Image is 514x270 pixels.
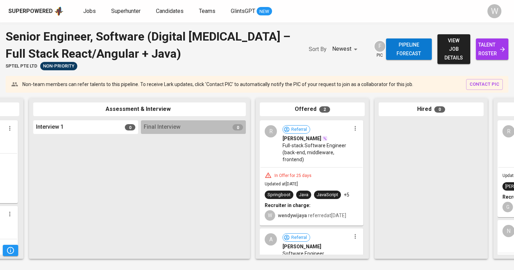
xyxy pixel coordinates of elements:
[265,233,277,246] div: A
[487,4,501,18] div: W
[332,43,360,56] div: Newest
[278,213,346,218] span: referred at [DATE]
[260,102,365,116] div: Offered
[265,202,310,208] b: Recruiter in charge:
[283,135,321,142] span: [PERSON_NAME]
[481,41,503,58] span: talent roster
[125,124,135,130] span: 0
[6,63,37,70] span: SPTEL PTE LTD
[231,7,272,16] a: GlintsGPT NEW
[437,34,470,64] button: view job details
[22,81,413,88] p: Non-team members can refer talents to this pipeline. To receive Lark updates, click 'Contact PIC'...
[54,6,64,16] img: app logo
[278,213,307,218] b: wendywijaya
[231,8,255,14] span: GlintsGPT
[83,8,96,14] span: Jobs
[299,192,308,198] div: Java
[233,124,243,130] span: 0
[199,7,217,16] a: Teams
[199,8,215,14] span: Teams
[317,192,338,198] div: JavaScript
[283,243,321,250] span: [PERSON_NAME]
[265,125,277,137] div: R
[443,36,464,62] span: view job details
[309,45,327,54] p: Sort By
[111,7,142,16] a: Superhunter
[3,245,18,256] button: Pipeline Triggers
[434,106,445,113] span: 0
[144,123,180,131] span: Final Interview
[83,7,97,16] a: Jobs
[322,136,328,141] img: magic_wand.svg
[319,106,330,113] span: 2
[36,123,64,131] span: Interview 1
[265,210,275,221] div: W
[466,79,503,90] button: contact pic
[40,62,77,70] div: Sufficient Talents in Pipeline
[476,38,508,60] a: talent roster
[344,191,349,198] p: +5
[111,8,141,14] span: Superhunter
[156,7,185,16] a: Candidates
[257,8,272,15] span: NEW
[332,45,351,53] p: Newest
[6,28,295,62] div: Senior Engineer, Software (Digital [MEDICAL_DATA] – Full Stack React/Angular + Java)
[288,234,310,241] span: Referral
[267,192,291,198] div: Springboot
[283,142,351,163] span: Full-stack Software Engineer (back-end, middleware, frontend)
[374,40,386,58] div: pic
[283,250,324,257] span: Software Engineer
[379,102,484,116] div: Hired
[288,126,310,133] span: Referral
[265,182,298,186] span: Updated at [DATE]
[8,7,53,15] div: Superpowered
[470,80,499,88] span: contact pic
[386,38,432,60] button: Pipeline forecast
[156,8,184,14] span: Candidates
[33,102,246,116] div: Assessment & Interview
[272,173,314,179] div: In Offer for 25 days
[502,202,513,212] div: G
[40,63,77,70] span: Non-Priority
[392,41,426,58] span: Pipeline forecast
[374,40,386,52] div: F
[8,6,64,16] a: Superpoweredapp logo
